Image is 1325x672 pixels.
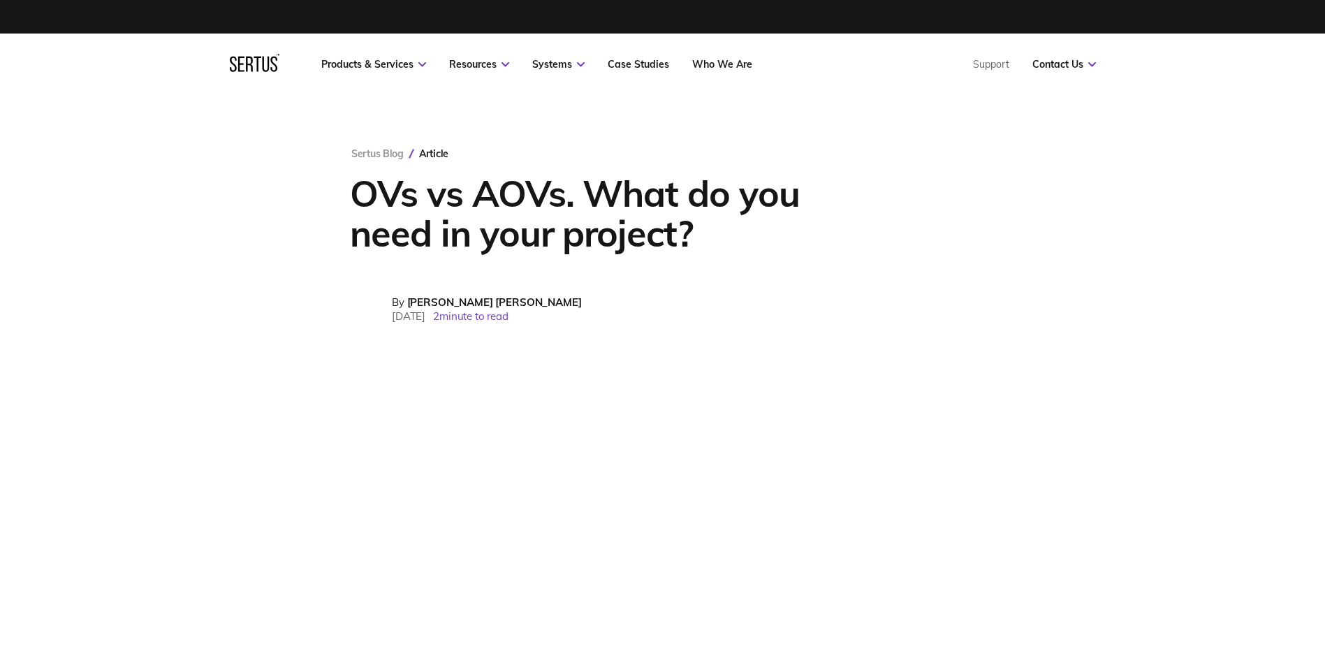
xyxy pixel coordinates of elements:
[692,58,752,71] a: Who We Are
[321,58,426,71] a: Products & Services
[392,309,425,323] span: [DATE]
[407,295,582,309] span: [PERSON_NAME] [PERSON_NAME]
[350,173,884,253] h1: OVs vs AOVs. What do you need in your project?
[608,58,669,71] a: Case Studies
[1032,58,1096,71] a: Contact Us
[351,147,404,160] a: Sertus Blog
[433,309,508,323] span: 2 minute to read
[973,58,1009,71] a: Support
[532,58,585,71] a: Systems
[392,295,582,309] div: By
[449,58,509,71] a: Resources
